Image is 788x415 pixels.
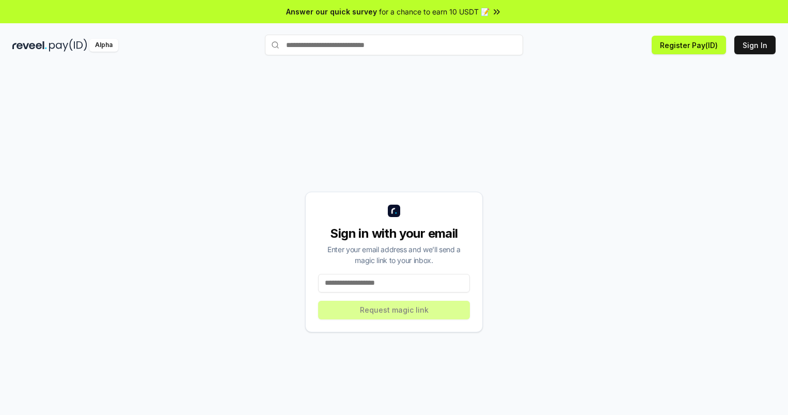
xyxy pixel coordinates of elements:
div: Enter your email address and we’ll send a magic link to your inbox. [318,244,470,266]
span: Answer our quick survey [286,6,377,17]
img: reveel_dark [12,39,47,52]
div: Alpha [89,39,118,52]
img: logo_small [388,205,400,217]
span: for a chance to earn 10 USDT 📝 [379,6,490,17]
img: pay_id [49,39,87,52]
button: Register Pay(ID) [652,36,726,54]
div: Sign in with your email [318,225,470,242]
button: Sign In [734,36,776,54]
